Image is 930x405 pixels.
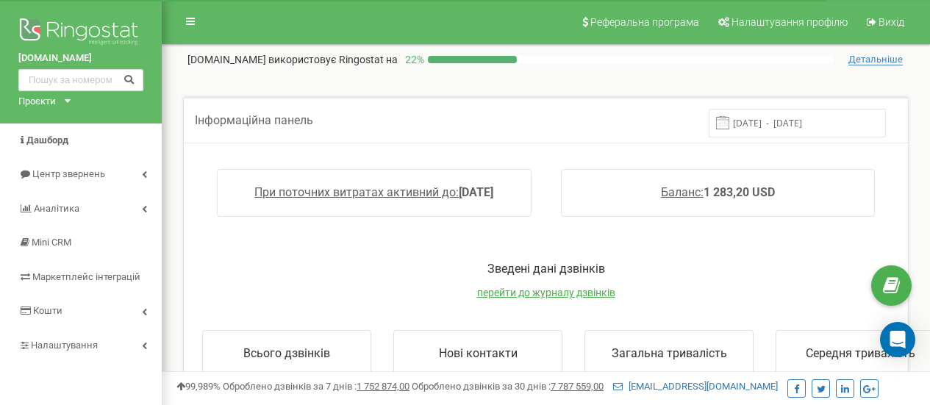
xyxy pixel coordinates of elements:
span: використовує Ringostat на [268,54,398,65]
span: Вихід [879,16,904,28]
span: Баланс: [661,185,704,199]
span: Реферальна програма [590,16,699,28]
span: Маркетплейс інтеграцій [32,271,140,282]
p: 22 % [398,52,428,67]
span: 284 [274,370,292,384]
span: Кошти [33,305,62,316]
span: Центр звернень [32,168,105,179]
span: Середня тривалість [806,346,915,360]
a: Баланс:1 283,20 USD [661,185,775,199]
span: 4години 1хвилина [621,370,709,384]
span: Оброблено дзвінків за 30 днів : [412,381,604,392]
span: Зведені дані дзвінків [487,262,605,276]
span: Налаштування [31,340,98,351]
a: [DOMAIN_NAME] [18,51,143,65]
span: Інформаційна панель [195,113,313,127]
a: При поточних витратах активний до:[DATE] [254,185,493,199]
span: При поточних витратах активний до: [254,185,459,199]
a: [EMAIL_ADDRESS][DOMAIN_NAME] [613,381,778,392]
u: 1 752 874,00 [357,381,409,392]
span: Детальніше [848,54,903,65]
span: Нові контакти [439,346,518,360]
u: 7 787 559,00 [551,381,604,392]
img: Ringostat logo [18,15,143,51]
span: Всього дзвінків [243,346,330,360]
span: 51секунда [831,370,881,384]
span: Налаштування профілю [732,16,848,28]
span: Загальна тривалість [612,346,727,360]
p: [DOMAIN_NAME] [187,52,398,67]
span: 116 [465,370,483,384]
div: Open Intercom Messenger [880,322,915,357]
span: 99,989% [176,381,221,392]
span: Аналiтика [34,203,79,214]
span: Mini CRM [32,237,71,248]
a: перейти до журналу дзвінків [477,287,615,298]
span: Дашборд [26,135,68,146]
input: Пошук за номером [18,69,143,91]
span: Оброблено дзвінків за 7 днів : [223,381,409,392]
div: Проєкти [18,95,56,109]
